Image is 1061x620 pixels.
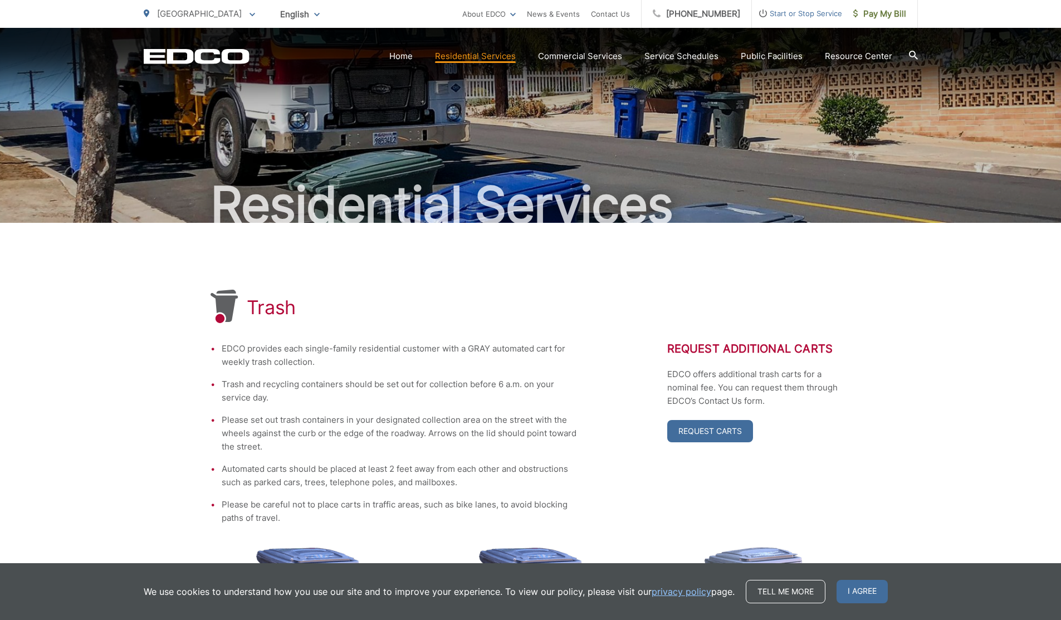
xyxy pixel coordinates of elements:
[389,50,413,63] a: Home
[667,342,851,355] h2: Request Additional Carts
[652,585,711,598] a: privacy policy
[157,8,242,19] span: [GEOGRAPHIC_DATA]
[667,368,851,408] p: EDCO offers additional trash carts for a nominal fee. You can request them through EDCO’s Contact...
[837,580,888,603] span: I agree
[247,296,296,319] h1: Trash
[644,50,718,63] a: Service Schedules
[746,580,825,603] a: Tell me more
[144,585,735,598] p: We use cookies to understand how you use our site and to improve your experience. To view our pol...
[144,48,250,64] a: EDCD logo. Return to the homepage.
[527,7,580,21] a: News & Events
[667,420,753,442] a: Request Carts
[222,462,578,489] li: Automated carts should be placed at least 2 feet away from each other and obstructions such as pa...
[222,342,578,369] li: EDCO provides each single-family residential customer with a GRAY automated cart for weekly trash...
[853,7,906,21] span: Pay My Bill
[741,50,803,63] a: Public Facilities
[591,7,630,21] a: Contact Us
[222,413,578,453] li: Please set out trash containers in your designated collection area on the street with the wheels ...
[825,50,892,63] a: Resource Center
[538,50,622,63] a: Commercial Services
[462,7,516,21] a: About EDCO
[222,498,578,525] li: Please be careful not to place carts in traffic areas, such as bike lanes, to avoid blocking path...
[435,50,516,63] a: Residential Services
[222,378,578,404] li: Trash and recycling containers should be set out for collection before 6 a.m. on your service day.
[144,177,918,233] h2: Residential Services
[272,4,328,24] span: English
